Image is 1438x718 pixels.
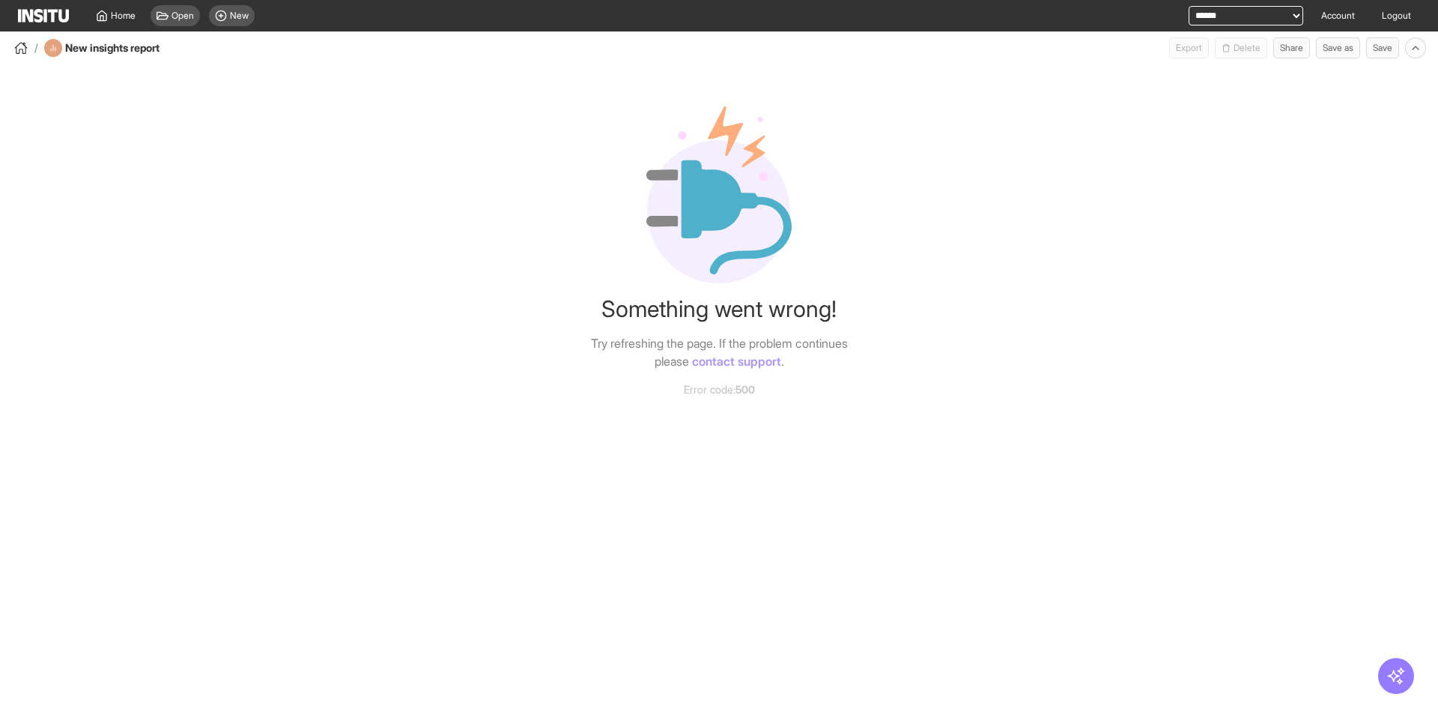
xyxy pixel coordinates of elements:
[18,9,69,22] img: Logo
[44,39,200,57] div: New insights report
[735,383,755,396] span: 500
[34,40,38,55] span: /
[1273,37,1310,58] button: Share
[1215,37,1267,58] span: You cannot delete a preset report.
[1215,37,1267,58] button: Delete
[591,336,848,369] span: Try refreshing the page. If the problem continues please .
[111,10,136,22] span: Home
[230,10,249,22] span: New
[1366,37,1399,58] button: Save
[1169,37,1209,58] button: Export
[1316,37,1360,58] button: Save as
[601,295,837,322] h4: Something went wrong!
[12,39,38,57] button: /
[684,382,755,397] span: Error code:
[172,10,194,22] span: Open
[692,354,781,369] a: contact support
[1169,37,1209,58] span: Exporting requires data to be present.
[65,40,200,55] h4: New insights report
